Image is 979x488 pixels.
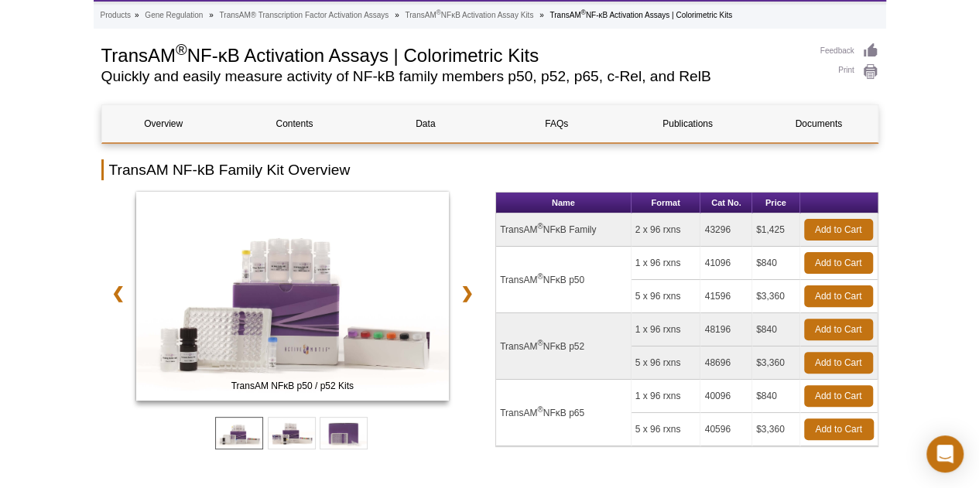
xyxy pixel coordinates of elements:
[450,275,484,311] a: ❯
[395,11,399,19] li: »
[632,313,701,346] td: 1 x 96 rxns
[436,9,441,16] sup: ®
[752,313,800,346] td: $840
[136,192,450,405] a: TransAM NFκB p50 / p52 Kits
[804,219,873,241] a: Add to Cart
[632,247,701,280] td: 1 x 96 rxns
[752,413,800,446] td: $3,360
[926,435,964,473] div: Open Intercom Messenger
[752,193,800,213] th: Price
[496,213,632,247] td: TransAM NFκB Family
[537,339,543,347] sup: ®
[820,63,878,80] a: Print
[632,346,701,380] td: 5 x 96 rxns
[364,105,487,142] a: Data
[495,105,618,142] a: FAQs
[632,413,701,446] td: 5 x 96 rxns
[626,105,749,142] a: Publications
[752,380,800,413] td: $840
[820,43,878,60] a: Feedback
[496,193,632,213] th: Name
[537,272,543,281] sup: ®
[804,319,873,340] a: Add to Cart
[804,252,873,274] a: Add to Cart
[496,380,632,446] td: TransAM NFκB p65
[632,213,701,247] td: 2 x 96 rxns
[757,105,880,142] a: Documents
[136,192,450,401] img: TransAM NFκB p50 / p52 Kits
[405,9,533,22] a: TransAM®NFκB Activation Assay Kits
[700,280,751,313] td: 41596
[145,9,203,22] a: Gene Regulation
[135,11,139,19] li: »
[804,285,873,307] a: Add to Cart
[539,11,544,19] li: »
[804,352,873,374] a: Add to Cart
[101,43,805,66] h1: TransAM NF-κB Activation Assays | Colorimetric Kits
[632,280,701,313] td: 5 x 96 rxns
[700,193,751,213] th: Cat No.
[549,11,732,19] li: TransAM NF-κB Activation Assays | Colorimetric Kits
[700,213,751,247] td: 43296
[804,385,873,407] a: Add to Cart
[700,413,751,446] td: 40596
[101,70,805,84] h2: Quickly and easily measure activity of NF-kB family members p50, p52, p65, c-Rel, and RelB
[752,213,800,247] td: $1,425
[101,159,878,180] h2: TransAM NF-kB Family Kit Overview
[139,378,446,394] span: TransAM NFκB p50 / p52 Kits
[752,280,800,313] td: $3,360
[700,346,751,380] td: 48696
[537,405,543,414] sup: ®
[102,105,225,142] a: Overview
[233,105,356,142] a: Contents
[700,313,751,346] td: 48196
[537,222,543,230] sup: ®
[496,247,632,313] td: TransAM NFκB p50
[101,275,135,311] a: ❮
[581,9,586,16] sup: ®
[496,313,632,380] td: TransAM NFκB p52
[220,9,389,22] a: TransAM® Transcription Factor Activation Assays
[700,247,751,280] td: 41096
[804,418,874,440] a: Add to Cart
[209,11,214,19] li: »
[632,193,701,213] th: Format
[752,247,800,280] td: $840
[700,380,751,413] td: 40096
[176,41,187,58] sup: ®
[632,380,701,413] td: 1 x 96 rxns
[752,346,800,380] td: $3,360
[101,9,131,22] a: Products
